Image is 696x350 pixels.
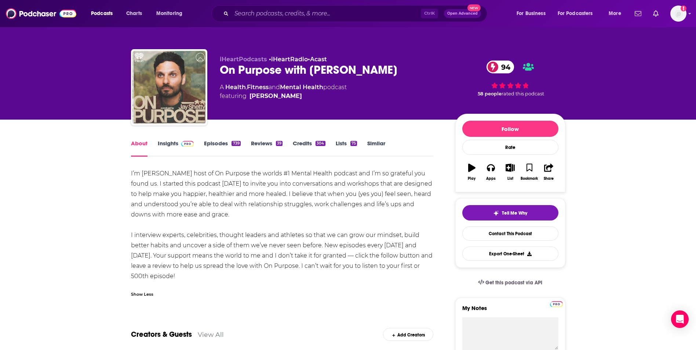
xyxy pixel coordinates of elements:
[520,159,539,185] button: Bookmark
[467,4,481,11] span: New
[517,8,546,19] span: For Business
[550,301,563,307] img: Podchaser Pro
[220,92,347,101] span: featuring
[158,140,194,157] a: InsightsPodchaser Pro
[336,140,357,157] a: Lists75
[493,210,499,216] img: tell me why sparkle
[91,8,113,19] span: Podcasts
[650,7,662,20] a: Show notifications dropdown
[271,56,308,63] a: iHeartRadio
[478,91,502,96] span: 58 people
[502,91,544,96] span: rated this podcast
[462,226,558,241] a: Contact This Podcast
[502,210,527,216] span: Tell Me Why
[670,6,686,22] button: Show profile menu
[487,61,514,73] a: 94
[280,84,323,91] a: Mental Health
[276,141,283,146] div: 39
[462,205,558,220] button: tell me why sparkleTell Me Why
[6,7,76,21] img: Podchaser - Follow, Share and Rate Podcasts
[232,8,421,19] input: Search podcasts, credits, & more...
[247,84,269,91] a: Fitness
[472,274,549,292] a: Get this podcast via API
[447,12,478,15] span: Open Advanced
[462,121,558,137] button: Follow
[558,8,593,19] span: For Podcasters
[544,176,554,181] div: Share
[269,84,280,91] span: and
[156,8,182,19] span: Monitoring
[131,330,192,339] a: Creators & Guests
[609,8,621,19] span: More
[198,331,224,338] a: View All
[670,6,686,22] span: Logged in as alisontucker
[462,140,558,155] div: Rate
[462,247,558,261] button: Export One-Sheet
[468,176,475,181] div: Play
[521,176,538,181] div: Bookmark
[462,159,481,185] button: Play
[670,6,686,22] img: User Profile
[293,140,325,157] a: Credits304
[507,176,513,181] div: List
[131,168,434,281] div: I’m [PERSON_NAME] host of On Purpose the worlds #1 Mental Health podcast and I’m so grateful you ...
[204,140,240,157] a: Episodes739
[671,310,689,328] div: Open Intercom Messenger
[218,5,494,22] div: Search podcasts, credits, & more...
[121,8,146,19] a: Charts
[486,176,496,181] div: Apps
[485,280,542,286] span: Get this podcast via API
[308,56,327,63] span: •
[249,92,302,101] a: Jay Shetty
[604,8,630,19] button: open menu
[132,51,206,124] img: On Purpose with Jay Shetty
[444,9,481,18] button: Open AdvancedNew
[550,300,563,307] a: Pro website
[455,56,565,101] div: 94 58 peoplerated this podcast
[310,56,327,63] a: Acast
[126,8,142,19] span: Charts
[232,141,240,146] div: 739
[220,83,347,101] div: A podcast
[481,159,500,185] button: Apps
[350,141,357,146] div: 75
[269,56,308,63] span: •
[367,140,385,157] a: Similar
[225,84,246,91] a: Health
[316,141,325,146] div: 304
[462,305,558,317] label: My Notes
[151,8,192,19] button: open menu
[421,9,438,18] span: Ctrl K
[494,61,514,73] span: 94
[500,159,520,185] button: List
[681,6,686,11] svg: Add a profile image
[632,7,644,20] a: Show notifications dropdown
[220,56,267,63] span: iHeartPodcasts
[553,8,604,19] button: open menu
[539,159,558,185] button: Share
[181,141,194,147] img: Podchaser Pro
[383,328,433,341] div: Add Creators
[246,84,247,91] span: ,
[251,140,283,157] a: Reviews39
[86,8,122,19] button: open menu
[131,140,147,157] a: About
[511,8,555,19] button: open menu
